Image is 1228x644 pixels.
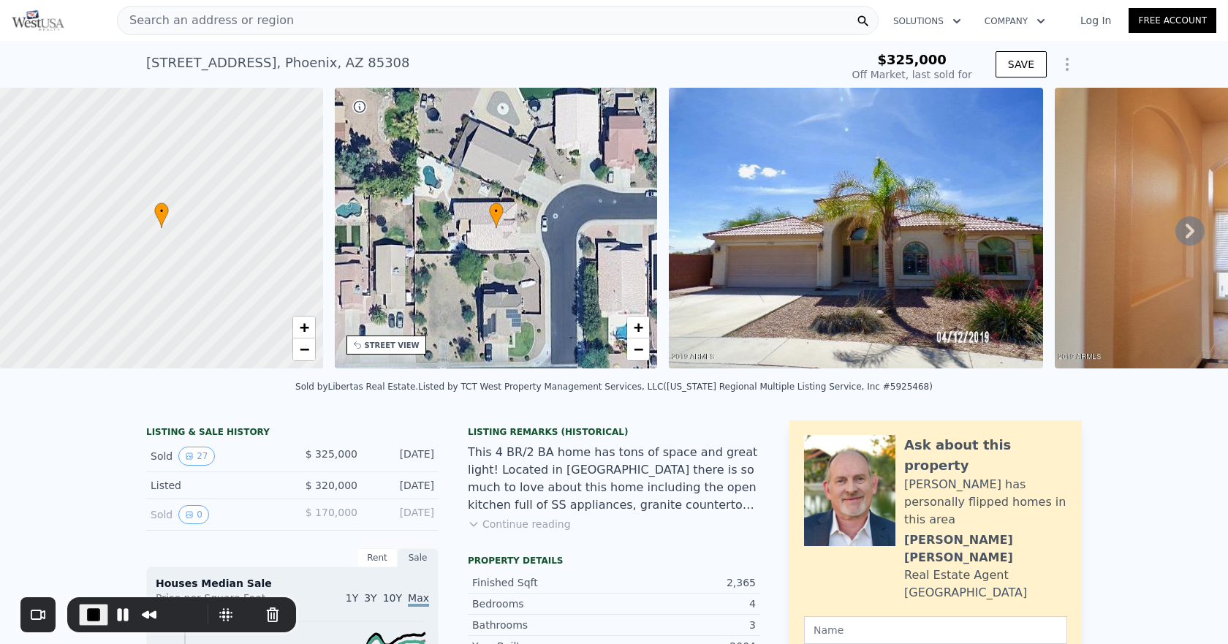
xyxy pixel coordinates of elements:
[293,317,315,338] a: Zoom in
[299,318,308,336] span: +
[383,592,402,604] span: 10Y
[151,505,281,524] div: Sold
[346,592,358,604] span: 1Y
[408,592,429,607] span: Max
[293,338,315,360] a: Zoom out
[904,584,1027,602] div: [GEOGRAPHIC_DATA]
[178,505,209,524] button: View historical data
[877,52,947,67] span: $325,000
[306,507,357,518] span: $ 170,000
[489,202,504,228] div: •
[364,592,376,604] span: 3Y
[614,618,756,632] div: 3
[904,567,1009,584] div: Real Estate Agent
[472,618,614,632] div: Bathrooms
[634,318,643,336] span: +
[154,205,169,218] span: •
[472,575,614,590] div: Finished Sqft
[178,447,214,466] button: View historical data
[904,476,1067,529] div: [PERSON_NAME] has personally flipped homes in this area
[357,548,398,567] div: Rent
[154,202,169,228] div: •
[156,591,292,614] div: Price per Square Foot
[365,340,420,351] div: STREET VIEW
[418,382,933,392] div: Listed by TCT West Property Management Services, LLC ([US_STATE] Regional Multiple Listing Servic...
[398,548,439,567] div: Sale
[369,478,434,493] div: [DATE]
[996,51,1047,77] button: SAVE
[614,596,756,611] div: 4
[151,478,281,493] div: Listed
[904,531,1067,567] div: [PERSON_NAME] [PERSON_NAME]
[804,616,1067,644] input: Name
[468,444,760,514] div: This 4 BR/2 BA home has tons of space and great light! Located in [GEOGRAPHIC_DATA] there is so m...
[295,382,418,392] div: Sold by Libertas Real Estate .
[489,205,504,218] span: •
[852,67,972,82] div: Off Market, last sold for
[468,517,571,531] button: Continue reading
[472,596,614,611] div: Bedrooms
[1053,50,1082,79] button: Show Options
[306,480,357,491] span: $ 320,000
[627,317,649,338] a: Zoom in
[146,426,439,441] div: LISTING & SALE HISTORY
[306,448,357,460] span: $ 325,000
[468,426,760,438] div: Listing Remarks (Historical)
[882,8,973,34] button: Solutions
[627,338,649,360] a: Zoom out
[12,10,64,31] img: Pellego
[669,88,1043,368] img: Sale: 10251793 Parcel: 10687050
[468,555,760,567] div: Property details
[151,447,281,466] div: Sold
[118,12,294,29] span: Search an address or region
[369,505,434,524] div: [DATE]
[634,340,643,358] span: −
[614,575,756,590] div: 2,365
[299,340,308,358] span: −
[156,576,429,591] div: Houses Median Sale
[146,53,410,73] div: [STREET_ADDRESS] , Phoenix , AZ 85308
[369,447,434,466] div: [DATE]
[1129,8,1216,33] a: Free Account
[1063,13,1129,28] a: Log In
[904,435,1067,476] div: Ask about this property
[973,8,1057,34] button: Company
